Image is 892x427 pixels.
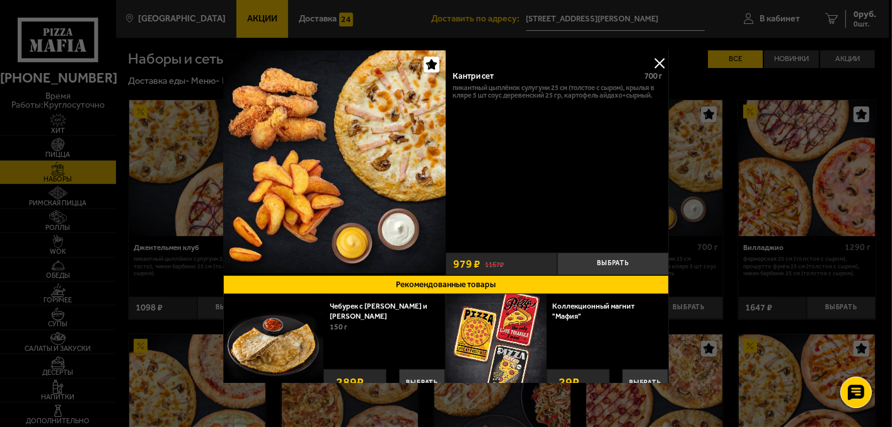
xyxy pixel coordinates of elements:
strong: 29 ₽ [556,370,583,395]
button: Рекомендованные товары [223,275,669,294]
span: 700 г [644,71,662,81]
button: Выбрать [557,253,669,275]
span: 150 г [330,322,347,331]
s: 1167 ₽ [485,259,504,268]
button: Выбрать [400,369,446,396]
a: Чебурек с [PERSON_NAME] и [PERSON_NAME] [330,302,427,321]
span: 979 ₽ [453,258,480,270]
a: Кантри сет [223,50,446,275]
img: Кантри сет [223,50,446,273]
button: Выбрать [622,369,668,396]
strong: 289 ₽ [333,370,367,395]
p: Пикантный цыплёнок сулугуни 25 см (толстое с сыром), крылья в кляре 5 шт соус деревенский 25 гр, ... [453,84,663,100]
a: Коллекционный магнит "Мафия" [553,302,635,321]
div: Кантри сет [453,71,636,81]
